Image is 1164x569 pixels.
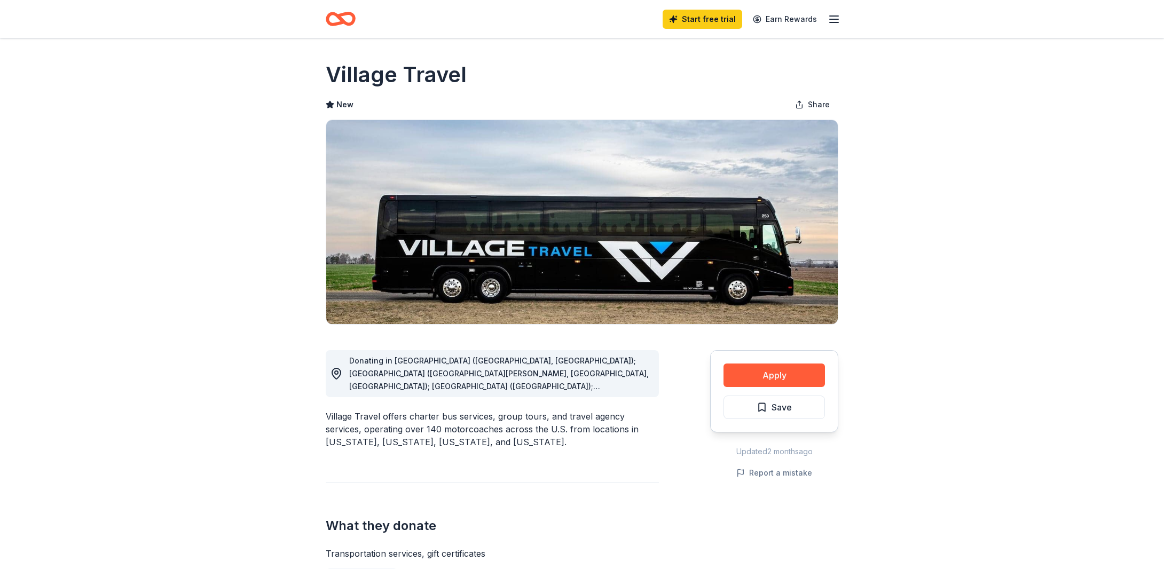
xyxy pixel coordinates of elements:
[723,396,825,419] button: Save
[326,6,356,31] a: Home
[772,400,792,414] span: Save
[663,10,742,29] a: Start free trial
[336,98,353,111] span: New
[326,547,659,560] div: Transportation services, gift certificates
[326,410,659,448] div: Village Travel offers charter bus services, group tours, and travel agency services, operating ov...
[326,120,838,324] img: Image for Village Travel
[326,517,659,534] h2: What they donate
[349,356,649,404] span: Donating in [GEOGRAPHIC_DATA] ([GEOGRAPHIC_DATA], [GEOGRAPHIC_DATA]); [GEOGRAPHIC_DATA] ([GEOGRAP...
[746,10,823,29] a: Earn Rewards
[326,60,467,90] h1: Village Travel
[723,363,825,387] button: Apply
[736,467,812,479] button: Report a mistake
[710,445,838,458] div: Updated 2 months ago
[808,98,830,111] span: Share
[787,94,838,115] button: Share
